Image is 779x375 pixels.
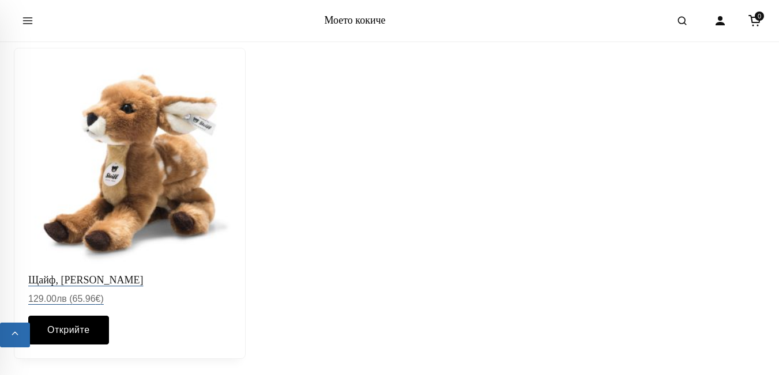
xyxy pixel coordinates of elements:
font: ) [101,294,104,304]
a: Открийте [28,316,109,344]
button: Отвори търсенето [666,5,698,37]
font: € [96,294,101,304]
font: лв [57,294,67,304]
font: 129.00 [28,294,57,304]
font: Открийте [47,325,90,335]
font: ( [69,294,72,304]
a: Кошница [742,8,767,33]
font: Щайф, [PERSON_NAME] [28,274,143,286]
a: Щайф, [PERSON_NAME] 129.00лв (65.96€) [28,62,231,306]
font: 0 [758,13,761,20]
font: 65.96 [73,294,96,304]
a: Моето кокиче [324,14,385,26]
button: Отвори менюто [12,5,44,37]
a: Профил [708,8,733,33]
